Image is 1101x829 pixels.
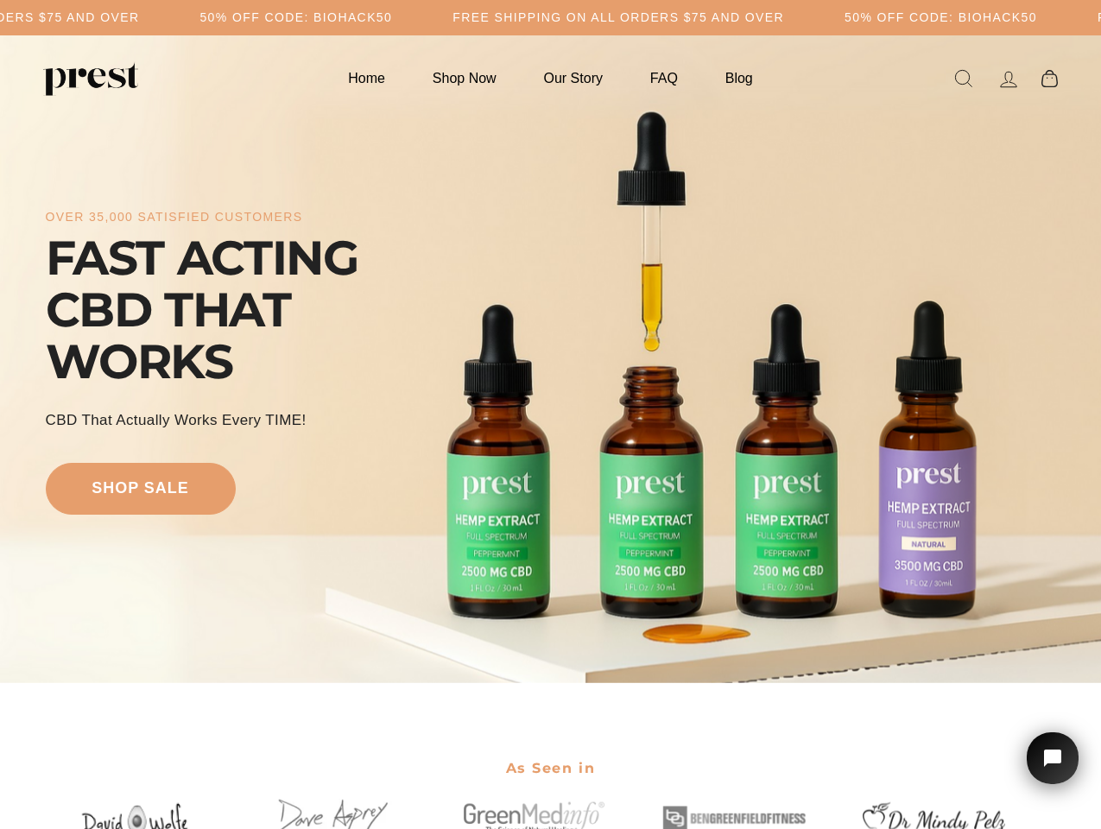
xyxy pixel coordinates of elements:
[199,10,392,25] h5: 50% OFF CODE: BIOHACK50
[452,10,784,25] h5: Free Shipping on all orders $75 and over
[46,463,236,515] a: shop sale
[411,61,518,95] a: Shop Now
[46,232,434,388] div: FAST ACTING CBD THAT WORKS
[1004,708,1101,829] iframe: Tidio Chat
[326,61,407,95] a: Home
[326,61,774,95] ul: Primary
[845,10,1037,25] h5: 50% OFF CODE: BIOHACK50
[704,61,775,95] a: Blog
[522,61,624,95] a: Our Story
[629,61,699,95] a: FAQ
[46,409,307,431] div: CBD That Actually Works every TIME!
[46,210,303,225] div: over 35,000 satisfied customers
[43,61,138,96] img: PREST ORGANICS
[46,749,1056,788] h2: As Seen in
